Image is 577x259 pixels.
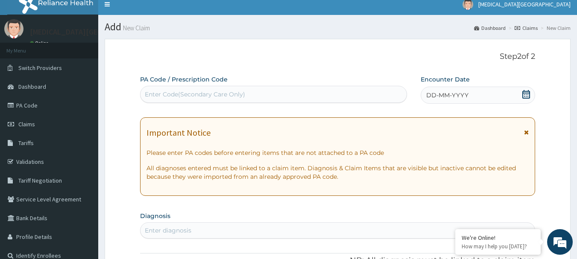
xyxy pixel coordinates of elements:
label: Encounter Date [421,75,470,84]
textarea: Type your message and hit 'Enter' [4,170,163,200]
label: Diagnosis [140,212,170,220]
span: Tariff Negotiation [18,177,62,184]
span: We're online! [50,76,118,162]
small: New Claim [121,25,150,31]
div: Chat with us now [44,48,144,59]
a: Claims [515,24,538,32]
p: How may I help you today? [462,243,534,250]
li: New Claim [539,24,571,32]
p: All diagnoses entered must be linked to a claim item. Diagnosis & Claim Items that are visible bu... [146,164,529,181]
div: We're Online! [462,234,534,242]
p: Step 2 of 2 [140,52,536,61]
a: Online [30,40,50,46]
h1: Important Notice [146,128,211,137]
span: Tariffs [18,139,34,147]
div: Enter Code(Secondary Care Only) [145,90,245,99]
a: Dashboard [474,24,506,32]
label: PA Code / Prescription Code [140,75,228,84]
h1: Add [105,21,571,32]
span: Claims [18,120,35,128]
span: Switch Providers [18,64,62,72]
img: d_794563401_company_1708531726252_794563401 [16,43,35,64]
p: [MEDICAL_DATA][GEOGRAPHIC_DATA] [30,28,156,36]
div: Minimize live chat window [140,4,161,25]
span: [MEDICAL_DATA][GEOGRAPHIC_DATA] [478,0,571,8]
span: DD-MM-YYYY [426,91,469,99]
img: User Image [4,19,23,38]
div: Enter diagnosis [145,226,191,235]
p: Please enter PA codes before entering items that are not attached to a PA code [146,148,529,157]
span: Dashboard [18,83,46,90]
